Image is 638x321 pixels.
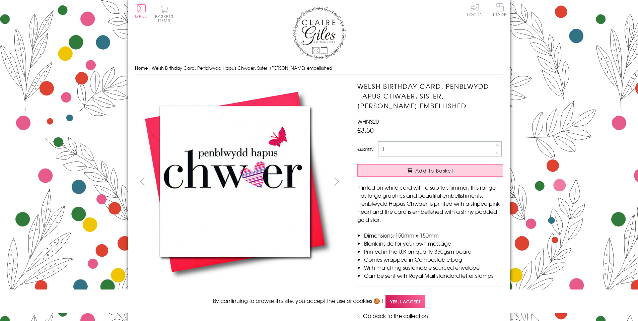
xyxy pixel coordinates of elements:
a: Log In [467,3,483,16]
button: Menu [135,4,148,18]
span: Add to Basket [415,167,453,174]
li: Dimensions: 150mm x 150mm [364,231,503,239]
nav: breadcrumbs [135,61,503,75]
span: Menu [135,13,148,19]
button: prev [135,174,150,189]
img: Claire Giles Greetings Cards [292,7,346,60]
a: Trade [493,3,507,18]
span: Yes, I accept [385,295,425,308]
a: Go back to the collection [363,312,428,320]
span: Welsh Birthday Card, Penblwydd Hapus Chwaer, Sister, [PERSON_NAME] embellished [152,65,332,71]
span: 0 items [158,13,173,23]
li: Printed in the U.K on quality 350gsm board [364,247,503,255]
li: With matching sustainable sourced envelope [364,263,503,271]
label: Quantity [357,146,373,152]
span: › [149,65,150,71]
li: Comes wrapped in Compostable bag [364,255,503,263]
a: Home [135,65,148,71]
span: £3.50 [357,125,374,135]
button: next [329,174,344,189]
img: Welsh Birthday Card, Penblwydd Hapus Chwaer, Sister, butterfly embellished [344,81,545,282]
button: Add to Basket [357,164,503,177]
p: Printed on white card with a subtle shimmer, this range has large graphics and beautiful embellis... [357,183,503,223]
li: Blank inside for your own message [364,239,503,247]
button: Basket0 items [155,5,173,22]
img: Welsh Birthday Card, Penblwydd Hapus Chwaer, Sister, butterfly embellished [135,81,336,282]
li: Can be sent with Royal Mail standard letter stamps [364,271,503,279]
span: WHNS20 [357,117,379,125]
h1: Welsh Birthday Card, Penblwydd Hapus Chwaer, Sister, [PERSON_NAME] embellished [357,81,503,110]
span: Trade [493,3,507,16]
